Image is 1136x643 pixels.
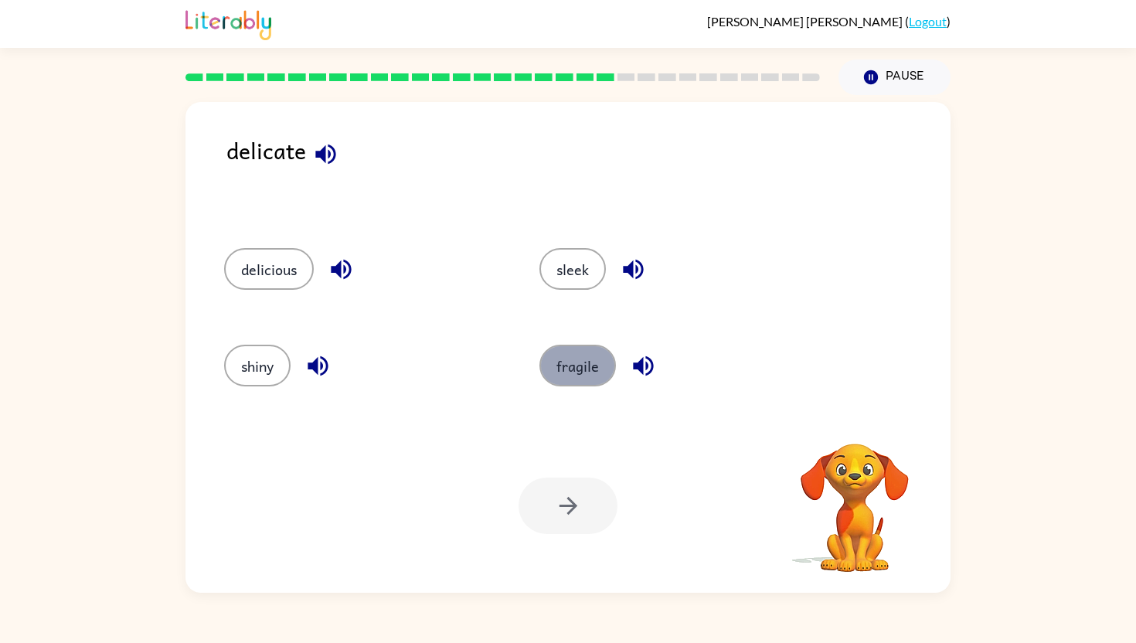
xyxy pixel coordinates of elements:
[224,248,314,290] button: delicious
[226,133,951,217] div: delicate
[777,420,932,574] video: Your browser must support playing .mp4 files to use Literably. Please try using another browser.
[707,14,951,29] div: ( )
[909,14,947,29] a: Logout
[539,345,616,386] button: fragile
[185,6,271,40] img: Literably
[838,60,951,95] button: Pause
[707,14,905,29] span: [PERSON_NAME] [PERSON_NAME]
[539,248,606,290] button: sleek
[224,345,291,386] button: shiny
